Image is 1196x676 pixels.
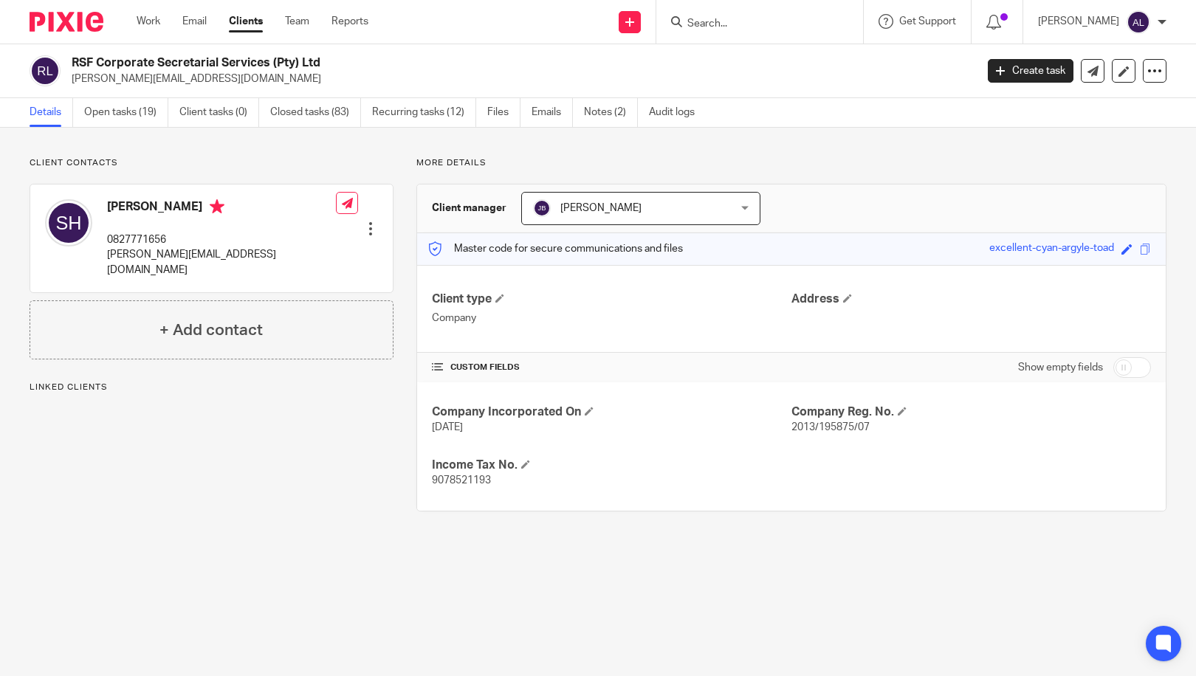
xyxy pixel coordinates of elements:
[159,319,263,342] h4: + Add contact
[229,14,263,29] a: Clients
[791,404,1151,420] h4: Company Reg. No.
[210,199,224,214] i: Primary
[107,232,336,247] p: 0827771656
[30,12,103,32] img: Pixie
[432,404,791,420] h4: Company Incorporated On
[584,98,638,127] a: Notes (2)
[533,199,551,217] img: svg%3E
[791,292,1151,307] h4: Address
[649,98,706,127] a: Audit logs
[432,311,791,325] p: Company
[686,18,819,31] input: Search
[899,16,956,27] span: Get Support
[72,72,966,86] p: [PERSON_NAME][EMAIL_ADDRESS][DOMAIN_NAME]
[137,14,160,29] a: Work
[1038,14,1119,29] p: [PERSON_NAME]
[30,98,73,127] a: Details
[372,98,476,127] a: Recurring tasks (12)
[45,199,92,246] img: svg%3E
[432,422,463,432] span: [DATE]
[72,55,787,71] h2: RSF Corporate Secretarial Services (Pty) Ltd
[428,241,683,256] p: Master code for secure communications and files
[30,382,393,393] p: Linked clients
[989,241,1114,258] div: excellent-cyan-argyle-toad
[988,59,1073,83] a: Create task
[560,203,642,213] span: [PERSON_NAME]
[432,458,791,473] h4: Income Tax No.
[84,98,168,127] a: Open tasks (19)
[432,475,491,486] span: 9078521193
[487,98,520,127] a: Files
[532,98,573,127] a: Emails
[285,14,309,29] a: Team
[30,157,393,169] p: Client contacts
[432,292,791,307] h4: Client type
[416,157,1166,169] p: More details
[182,14,207,29] a: Email
[432,362,791,373] h4: CUSTOM FIELDS
[107,247,336,277] p: [PERSON_NAME][EMAIL_ADDRESS][DOMAIN_NAME]
[791,422,870,432] span: 2013/195875/07
[270,98,361,127] a: Closed tasks (83)
[1018,360,1103,375] label: Show empty fields
[432,201,506,215] h3: Client manager
[30,55,61,86] img: svg%3E
[1127,10,1150,34] img: svg%3E
[107,199,336,218] h4: [PERSON_NAME]
[179,98,259,127] a: Client tasks (0)
[331,14,368,29] a: Reports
